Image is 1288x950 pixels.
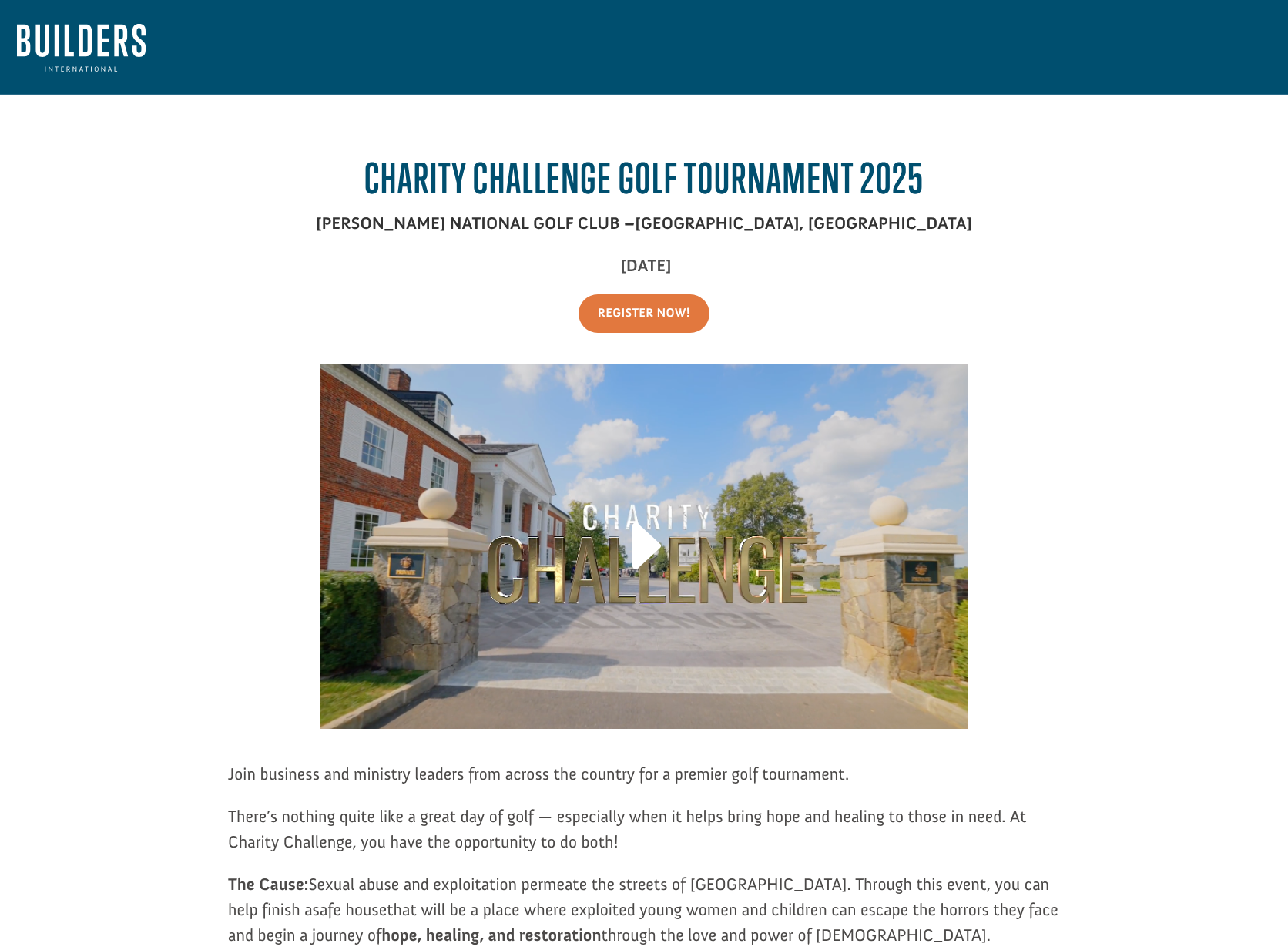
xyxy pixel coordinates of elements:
b: The Cause: [228,874,308,895]
h2: Charity Challenge Golf Tournament 2025 [228,154,1060,210]
a: Register Now! [579,294,709,334]
img: Builders International [17,24,146,72]
span: Join business and ministry leaders from across the country for a premier golf tournament. [228,764,849,784]
span: There’s nothing quite like a great day of golf — especially when it helps bring hope and healing ... [228,806,1026,852]
span: Sexual abuse and exploitation permeate the streets of [GEOGRAPHIC_DATA]. Through this event, you ... [228,874,1049,920]
b: hope, healing, and restoration [381,925,601,945]
span: [PERSON_NAME] NATIONAL GOLF CLUB – [316,213,635,233]
b: [DATE] [620,255,671,276]
span: that will be a place where exploited young women and children can escape the horrors they face an... [228,899,1058,945]
span: [GEOGRAPHIC_DATA], [GEOGRAPHIC_DATA] [635,213,972,233]
p: safe house [228,871,1060,948]
span: through the love and power of [DEMOGRAPHIC_DATA]. [602,925,991,945]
